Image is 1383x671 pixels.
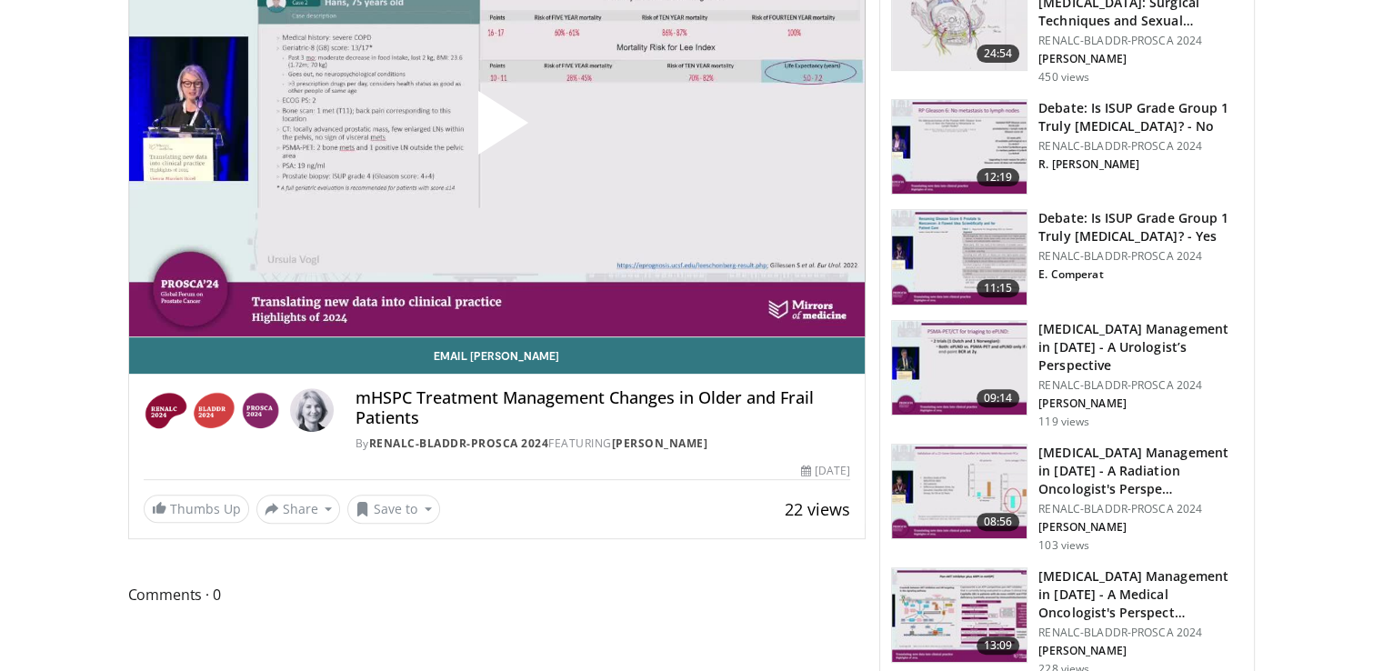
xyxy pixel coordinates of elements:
div: By FEATURING [356,436,850,452]
p: RENALC-BLADDR-PROSCA 2024 [1038,34,1243,48]
p: E. Comperat [1038,267,1243,282]
span: 22 views [785,498,850,520]
a: RENALC-BLADDR-PROSCA 2024 [369,436,549,451]
img: 4ce2da21-29fc-4039-99c8-415d5b158b51.150x105_q85_crop-smart_upscale.jpg [892,100,1027,195]
img: RENALC-BLADDR-PROSCA 2024 [144,388,283,432]
p: 450 views [1038,70,1089,85]
p: R. [PERSON_NAME] [1038,157,1243,172]
a: 11:15 Debate: Is ISUP Grade Group 1 Truly [MEDICAL_DATA]? - Yes RENALC-BLADDR-PROSCA 2024 E. Comp... [891,209,1243,305]
span: Comments 0 [128,583,867,606]
span: 24:54 [977,45,1020,63]
a: 08:56 [MEDICAL_DATA] Management in [DATE] - A Radiation Oncologist's Perspe… RENALC-BLADDR-PROSCA... [891,444,1243,553]
p: RENALC-BLADDR-PROSCA 2024 [1038,249,1243,264]
button: Play Video [333,41,660,219]
button: Share [256,495,341,524]
img: cb2d9050-a25d-4059-8d65-3cb5b8c48da8.150x105_q85_crop-smart_upscale.jpg [892,568,1027,663]
span: 11:15 [977,279,1020,297]
img: Avatar [290,388,334,432]
button: Save to [347,495,440,524]
span: 09:14 [977,389,1020,407]
span: 08:56 [977,513,1020,531]
p: RENALC-BLADDR-PROSCA 2024 [1038,139,1243,154]
p: [PERSON_NAME] [1038,396,1243,411]
img: 4f634cfc-165f-4b2d-97c0-49d653ccf9ea.150x105_q85_crop-smart_upscale.jpg [892,321,1027,416]
h3: Debate: Is ISUP Grade Group 1 Truly [MEDICAL_DATA]? - No [1038,99,1243,135]
div: [DATE] [801,463,850,479]
p: RENALC-BLADDR-PROSCA 2024 [1038,502,1243,516]
p: RENALC-BLADDR-PROSCA 2024 [1038,626,1243,640]
p: [PERSON_NAME] [1038,644,1243,658]
img: bf3eb259-e91a-4ae3-9b22-f4a5692e842f.150x105_q85_crop-smart_upscale.jpg [892,210,1027,305]
p: [PERSON_NAME] [1038,520,1243,535]
h4: mHSPC Treatment Management Changes in Older and Frail Patients [356,388,850,427]
a: Email [PERSON_NAME] [129,337,866,374]
p: RENALC-BLADDR-PROSCA 2024 [1038,378,1243,393]
a: [PERSON_NAME] [612,436,708,451]
h3: [MEDICAL_DATA] Management in [DATE] - A Radiation Oncologist's Perspe… [1038,444,1243,498]
span: 13:09 [977,636,1020,655]
a: 09:14 [MEDICAL_DATA] Management in [DATE] - A Urologist’s Perspective RENALC-BLADDR-PROSCA 2024 [... [891,320,1243,429]
a: 12:19 Debate: Is ISUP Grade Group 1 Truly [MEDICAL_DATA]? - No RENALC-BLADDR-PROSCA 2024 R. [PERS... [891,99,1243,195]
a: Thumbs Up [144,495,249,523]
img: 49b47fa9-83a1-451c-8807-85b30bd09786.150x105_q85_crop-smart_upscale.jpg [892,445,1027,539]
h3: [MEDICAL_DATA] Management in [DATE] - A Medical Oncologist's Perspect… [1038,567,1243,622]
p: [PERSON_NAME] [1038,52,1243,66]
p: 119 views [1038,415,1089,429]
span: 12:19 [977,168,1020,186]
p: 103 views [1038,538,1089,553]
h3: Debate: Is ISUP Grade Group 1 Truly [MEDICAL_DATA]? - Yes [1038,209,1243,245]
h3: [MEDICAL_DATA] Management in [DATE] - A Urologist’s Perspective [1038,320,1243,375]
